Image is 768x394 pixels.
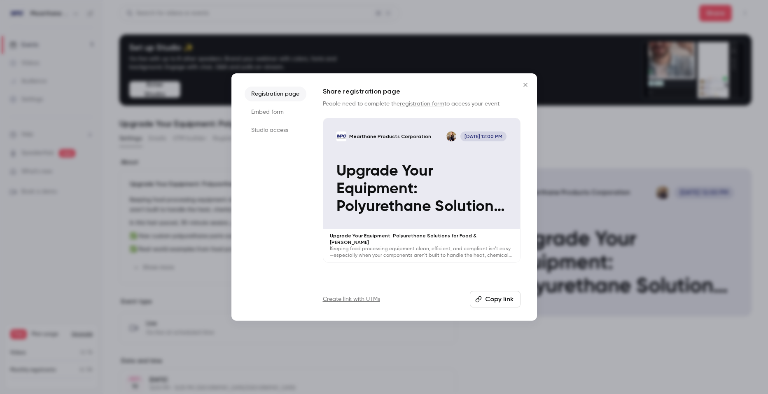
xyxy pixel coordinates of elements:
h1: Share registration page [323,87,521,96]
p: People need to complete the to access your event [323,100,521,108]
p: Upgrade Your Equipment: Polyurethane Solutions for Food & [PERSON_NAME] [330,232,514,246]
a: Create link with UTMs [323,295,380,303]
img: Upgrade Your Equipment: Polyurethane Solutions for Food & Bev [336,131,346,141]
img: Marlena Hedine [446,131,456,141]
li: Registration page [245,87,306,101]
button: Copy link [470,291,521,307]
a: Upgrade Your Equipment: Polyurethane Solutions for Food & BevMearthane Products CorporationMarlen... [323,118,521,263]
p: Mearthane Products Corporation [349,133,431,140]
button: Close [517,77,534,93]
p: Keeping food processing equipment clean, efficient, and compliant isn’t easy—especially when your... [330,246,514,259]
li: Embed form [245,105,306,120]
p: Upgrade Your Equipment: Polyurethane Solutions for Food & [PERSON_NAME] [336,162,507,216]
span: [DATE] 12:00 PM [460,131,507,141]
li: Studio access [245,123,306,138]
a: registration form [400,101,444,107]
